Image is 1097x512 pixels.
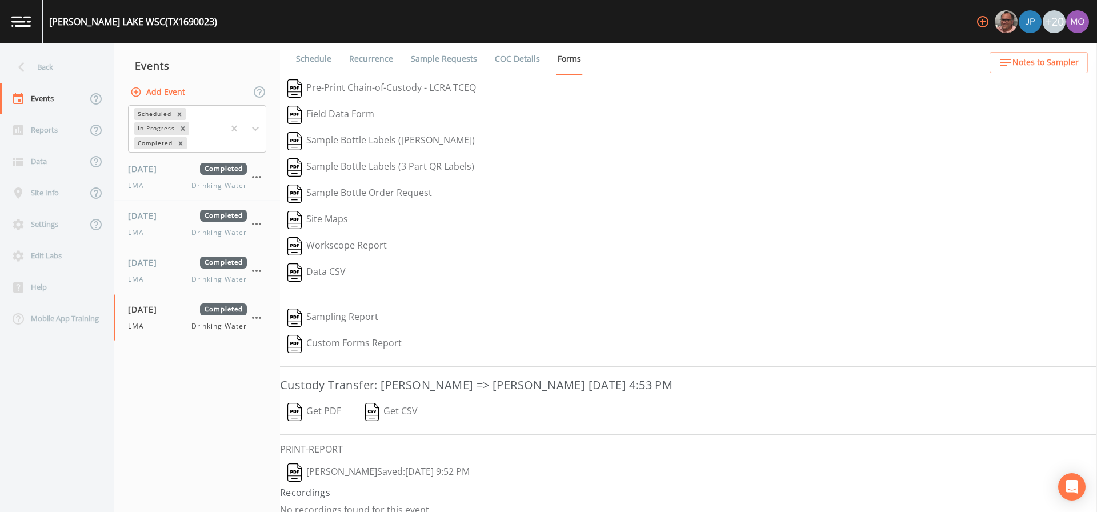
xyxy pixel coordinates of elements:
div: Scheduled [134,108,173,120]
img: e2d790fa78825a4bb76dcb6ab311d44c [995,10,1018,33]
span: [DATE] [128,257,165,269]
span: [DATE] [128,303,165,315]
img: svg%3e [287,403,302,421]
button: Sampling Report [280,305,386,331]
span: Completed [200,163,247,175]
span: Drinking Water [191,227,247,238]
button: Workscope Report [280,233,394,259]
h6: PRINT-REPORT [280,444,1097,455]
div: Open Intercom Messenger [1058,473,1086,501]
img: svg%3e [287,185,302,203]
img: svg%3e [365,403,379,421]
span: LMA [128,227,151,238]
button: Field Data Form [280,102,382,128]
div: [PERSON_NAME] LAKE WSC (TX1690023) [49,15,217,29]
img: svg%3e [287,79,302,98]
span: LMA [128,181,151,191]
img: svg%3e [287,158,302,177]
span: LMA [128,274,151,285]
img: svg%3e [287,463,302,482]
a: Sample Requests [409,43,479,75]
span: Completed [200,303,247,315]
div: In Progress [134,122,177,134]
img: svg%3e [287,106,302,124]
div: Remove Scheduled [173,108,186,120]
img: svg%3e [287,237,302,255]
span: Notes to Sampler [1012,55,1079,70]
a: [DATE]CompletedLMADrinking Water [114,247,280,294]
div: Joshua gere Paul [1018,10,1042,33]
span: Completed [200,257,247,269]
a: Schedule [294,43,333,75]
button: Get CSV [357,399,426,425]
h4: Recordings [280,486,1097,499]
div: Remove In Progress [177,122,189,134]
button: Sample Bottle Labels ([PERSON_NAME]) [280,128,482,154]
span: [DATE] [128,163,165,175]
span: LMA [128,321,151,331]
a: COC Details [493,43,542,75]
a: Recurrence [347,43,395,75]
span: Drinking Water [191,274,247,285]
div: Mike Franklin [994,10,1018,33]
div: Completed [134,137,174,149]
div: +20 [1043,10,1066,33]
button: Data CSV [280,259,353,286]
button: Add Event [128,82,190,103]
span: Drinking Water [191,321,247,331]
img: svg%3e [287,335,302,353]
button: Get PDF [280,399,349,425]
img: svg%3e [287,309,302,327]
img: svg%3e [287,263,302,282]
button: Sample Bottle Labels (3 Part QR Labels) [280,154,482,181]
span: [DATE] [128,210,165,222]
a: Forms [556,43,583,75]
button: Site Maps [280,207,355,233]
div: Remove Completed [174,137,187,149]
span: Drinking Water [191,181,247,191]
a: [DATE]CompletedLMADrinking Water [114,201,280,247]
img: 41241ef155101aa6d92a04480b0d0000 [1019,10,1042,33]
button: Pre-Print Chain-of-Custody - LCRA TCEQ [280,75,483,102]
button: Sample Bottle Order Request [280,181,439,207]
img: svg%3e [287,211,302,229]
button: Notes to Sampler [990,52,1088,73]
a: [DATE]CompletedLMADrinking Water [114,154,280,201]
div: Events [114,51,280,80]
button: [PERSON_NAME]Saved:[DATE] 9:52 PM [280,459,477,486]
span: Completed [200,210,247,222]
a: [DATE]CompletedLMADrinking Water [114,294,280,341]
img: logo [11,16,31,27]
img: 4e251478aba98ce068fb7eae8f78b90c [1066,10,1089,33]
h3: Custody Transfer: [PERSON_NAME] => [PERSON_NAME] [DATE] 4:53 PM [280,376,1097,394]
img: svg%3e [287,132,302,150]
button: Custom Forms Report [280,331,409,357]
